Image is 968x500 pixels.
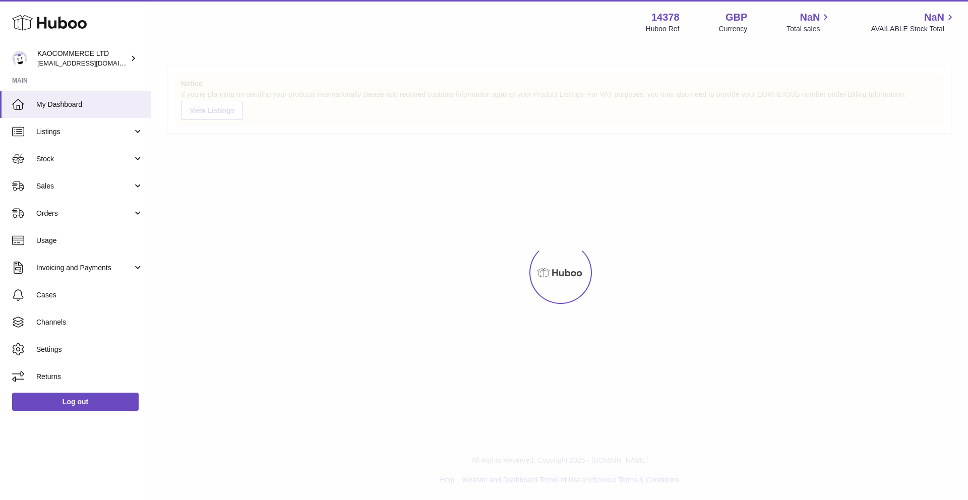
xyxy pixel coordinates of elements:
[36,100,143,109] span: My Dashboard
[36,181,133,191] span: Sales
[786,24,831,34] span: Total sales
[36,263,133,273] span: Invoicing and Payments
[36,372,143,382] span: Returns
[646,24,680,34] div: Huboo Ref
[871,24,956,34] span: AVAILABLE Stock Total
[37,49,128,68] div: KAOCOMMERCE LTD
[36,209,133,218] span: Orders
[36,290,143,300] span: Cases
[36,154,133,164] span: Stock
[651,11,680,24] strong: 14378
[36,345,143,354] span: Settings
[786,11,831,34] a: NaN Total sales
[719,24,748,34] div: Currency
[36,127,133,137] span: Listings
[36,318,143,327] span: Channels
[924,11,944,24] span: NaN
[800,11,820,24] span: NaN
[12,393,139,411] a: Log out
[36,236,143,245] span: Usage
[37,59,148,67] span: [EMAIL_ADDRESS][DOMAIN_NAME]
[725,11,747,24] strong: GBP
[871,11,956,34] a: NaN AVAILABLE Stock Total
[12,51,27,66] img: hello@lunera.co.uk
